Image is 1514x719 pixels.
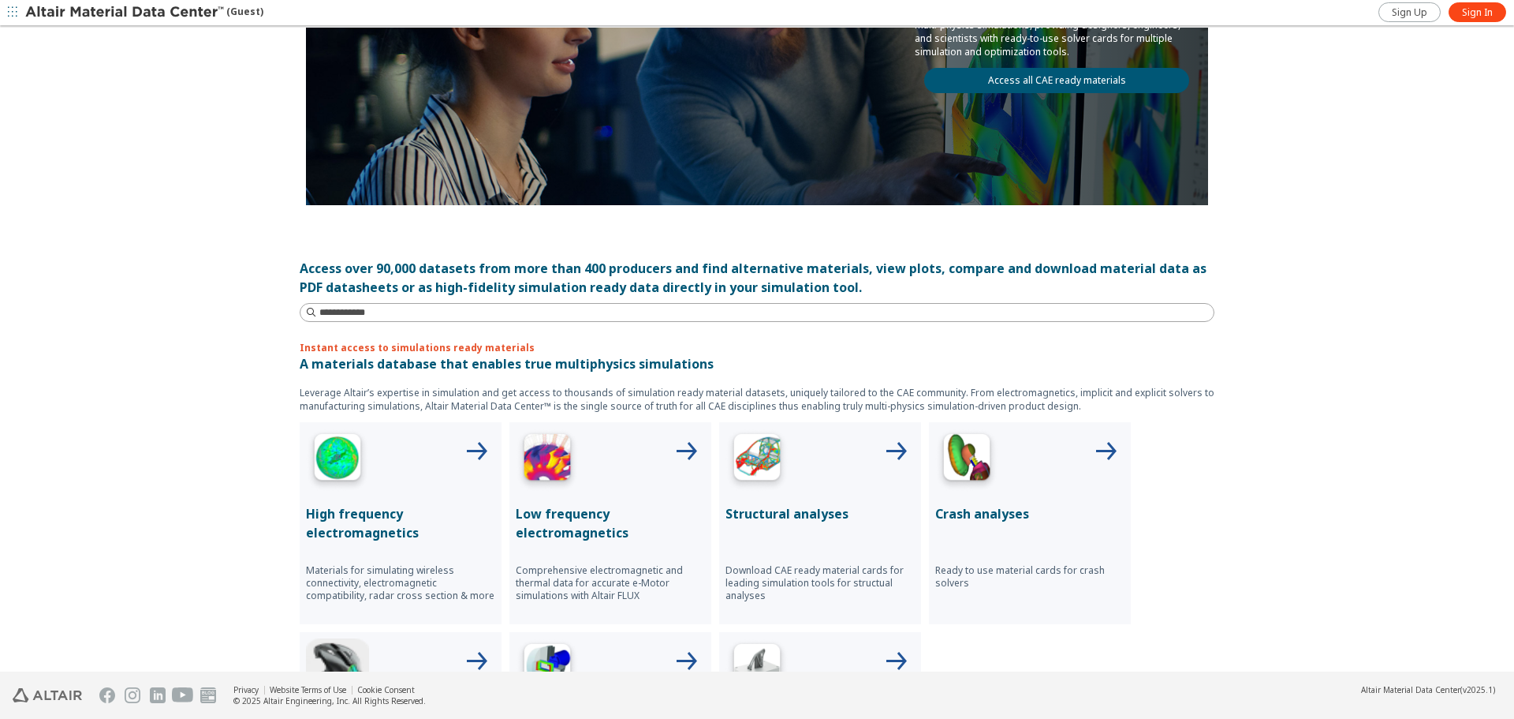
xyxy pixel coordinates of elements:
[1392,6,1427,19] span: Sign Up
[233,695,426,706] div: © 2025 Altair Engineering, Inc. All Rights Reserved.
[516,564,705,602] p: Comprehensive electromagnetic and thermal data for accurate e-Motor simulations with Altair FLUX
[1361,684,1495,695] div: (v2025.1)
[516,429,579,492] img: Low Frequency Icon
[719,422,921,624] button: Structural Analyses IconStructural analysesDownload CAE ready material cards for leading simulati...
[300,354,1214,373] p: A materials database that enables true multiphysics simulations
[725,504,915,523] p: Structural analyses
[1449,2,1506,22] a: Sign In
[306,638,369,702] img: Injection Molding Icon
[935,504,1124,523] p: Crash analyses
[25,5,263,21] div: (Guest)
[935,429,998,492] img: Crash Analyses Icon
[1361,684,1460,695] span: Altair Material Data Center
[270,684,346,695] a: Website Terms of Use
[300,422,502,624] button: High Frequency IconHigh frequency electromagneticsMaterials for simulating wireless connectivity,...
[13,688,82,702] img: Altair Engineering
[929,422,1131,624] button: Crash Analyses IconCrash analysesReady to use material cards for crash solvers
[924,68,1189,93] a: Access all CAE ready materials
[725,429,789,492] img: Structural Analyses Icon
[935,564,1124,590] p: Ready to use material cards for crash solvers
[306,504,495,542] p: High frequency electromagnetics
[1378,2,1441,22] a: Sign Up
[300,341,1214,354] p: Instant access to simulations ready materials
[233,684,259,695] a: Privacy
[306,429,369,492] img: High Frequency Icon
[306,564,495,602] p: Materials for simulating wireless connectivity, electromagnetic compatibility, radar cross sectio...
[509,422,711,624] button: Low Frequency IconLow frequency electromagneticsComprehensive electromagnetic and thermal data fo...
[300,386,1214,413] p: Leverage Altair’s expertise in simulation and get access to thousands of simulation ready materia...
[725,564,915,602] p: Download CAE ready material cards for leading simulation tools for structual analyses
[516,504,705,542] p: Low frequency electromagnetics
[300,259,1214,297] div: Access over 90,000 datasets from more than 400 producers and find alternative materials, view plo...
[516,638,579,702] img: Polymer Extrusion Icon
[1462,6,1493,19] span: Sign In
[357,684,415,695] a: Cookie Consent
[25,5,226,21] img: Altair Material Data Center
[725,638,789,702] img: 3D Printing Icon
